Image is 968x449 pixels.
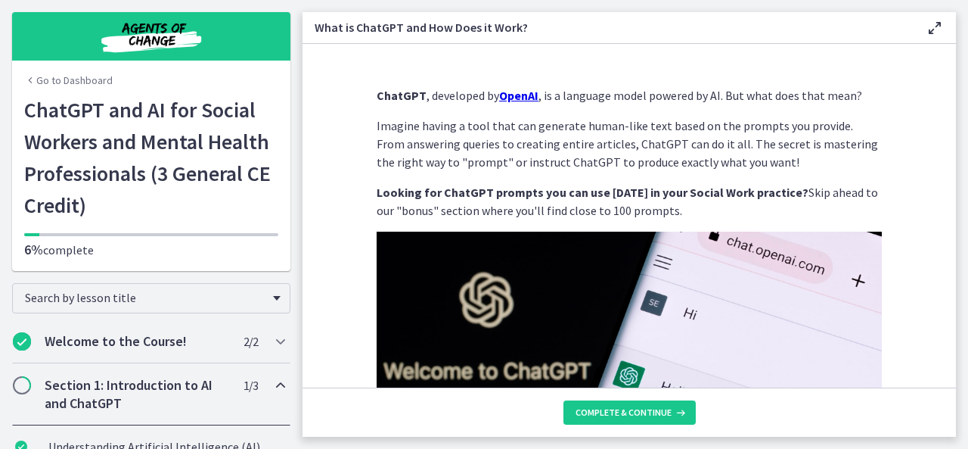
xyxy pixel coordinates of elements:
a: Go to Dashboard [24,73,113,88]
p: Imagine having a tool that can generate human-like text based on the prompts you provide. From an... [377,117,882,171]
span: Complete & continue [576,407,672,419]
button: Complete & continue [563,401,696,425]
div: Search by lesson title [12,283,290,313]
h2: Section 1: Introduction to AI and ChatGPT [45,376,229,413]
h3: What is ChatGPT and How Does it Work? [315,18,901,36]
span: 1 / 3 [244,376,258,394]
img: Agents of Change [60,18,242,55]
strong: ChatGPT [377,88,427,103]
h2: Welcome to the Course! [45,332,229,351]
p: complete [24,241,278,259]
i: Completed [13,332,31,351]
h1: ChatGPT and AI for Social Workers and Mental Health Professionals (3 General CE Credit) [24,94,278,221]
strong: Looking for ChatGPT prompts you can use [DATE] in your Social Work practice? [377,185,808,200]
span: Search by lesson title [25,290,265,305]
span: 2 / 2 [244,332,258,351]
p: Skip ahead to our "bonus" section where you'll find close to 100 prompts. [377,183,882,220]
span: 6% [24,241,43,258]
a: OpenAI [499,88,538,103]
p: , developed by , is a language model powered by AI. But what does that mean? [377,86,882,104]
